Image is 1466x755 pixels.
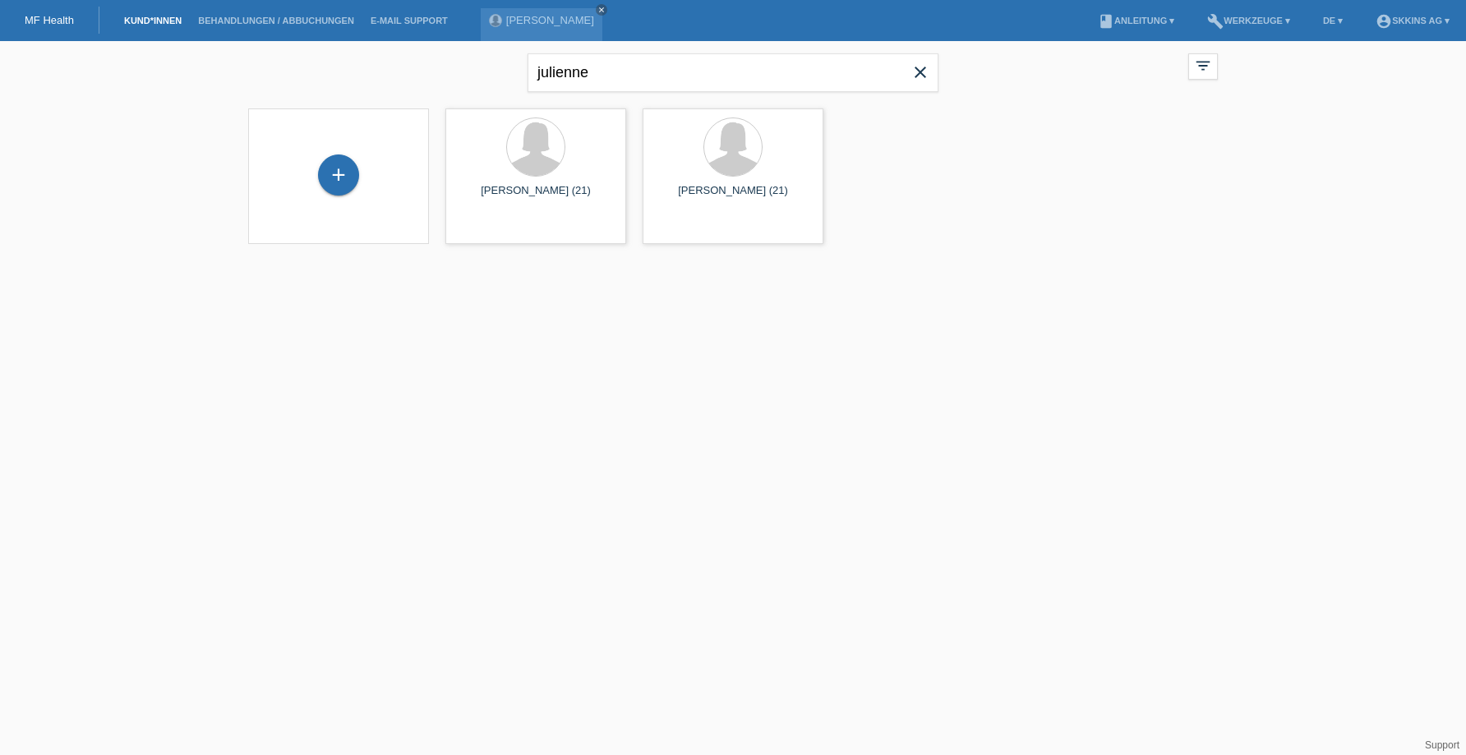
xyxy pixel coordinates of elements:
[362,16,456,25] a: E-Mail Support
[1199,16,1298,25] a: buildWerkzeuge ▾
[1207,13,1224,30] i: build
[910,62,930,82] i: close
[319,161,358,189] div: Kund*in hinzufügen
[597,6,606,14] i: close
[506,14,594,26] a: [PERSON_NAME]
[1367,16,1458,25] a: account_circleSKKINS AG ▾
[1090,16,1182,25] a: bookAnleitung ▾
[1315,16,1351,25] a: DE ▾
[596,4,607,16] a: close
[190,16,362,25] a: Behandlungen / Abbuchungen
[116,16,190,25] a: Kund*innen
[25,14,74,26] a: MF Health
[528,53,938,92] input: Suche...
[1425,739,1459,751] a: Support
[1376,13,1392,30] i: account_circle
[656,184,810,210] div: [PERSON_NAME] (21)
[1098,13,1114,30] i: book
[459,184,613,210] div: [PERSON_NAME] (21)
[1194,57,1212,75] i: filter_list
